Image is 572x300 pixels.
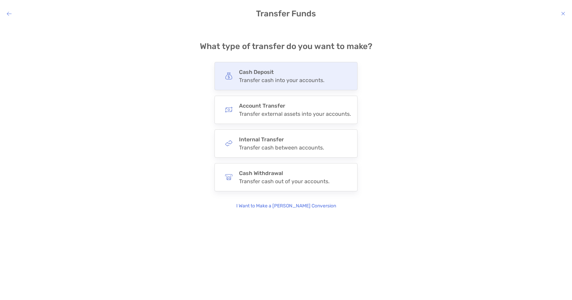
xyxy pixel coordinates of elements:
img: button icon [225,173,233,181]
h4: What type of transfer do you want to make? [200,42,372,51]
img: button icon [225,72,233,80]
div: Transfer cash into your accounts. [239,77,324,83]
h4: Account Transfer [239,102,351,109]
h4: Internal Transfer [239,136,324,143]
img: button icon [225,106,233,113]
h4: Cash Withdrawal [239,170,330,176]
img: button icon [225,140,233,147]
div: Transfer external assets into your accounts. [239,111,351,117]
div: Transfer cash out of your accounts. [239,178,330,185]
div: Transfer cash between accounts. [239,144,324,151]
h4: Cash Deposit [239,69,324,75]
p: I Want to Make a [PERSON_NAME] Conversion [236,202,336,210]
